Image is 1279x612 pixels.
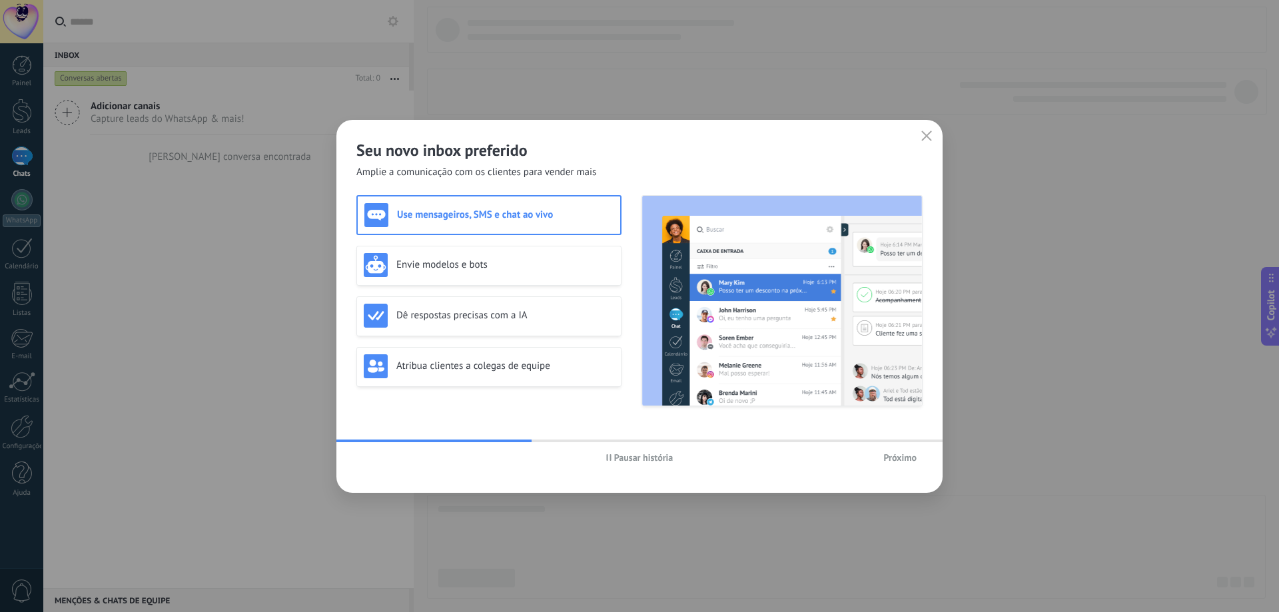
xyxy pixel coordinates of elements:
h3: Envie modelos e bots [396,258,614,271]
span: Pausar história [614,453,673,462]
h2: Seu novo inbox preferido [356,140,923,160]
span: Próximo [883,453,917,462]
h3: Atribua clientes a colegas de equipe [396,360,614,372]
button: Pausar história [600,448,679,467]
button: Próximo [877,448,923,467]
h3: Use mensageiros, SMS e chat ao vivo [397,208,614,221]
h3: Dê respostas precisas com a IA [396,309,614,322]
span: Amplie a comunicação com os clientes para vender mais [356,166,596,179]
